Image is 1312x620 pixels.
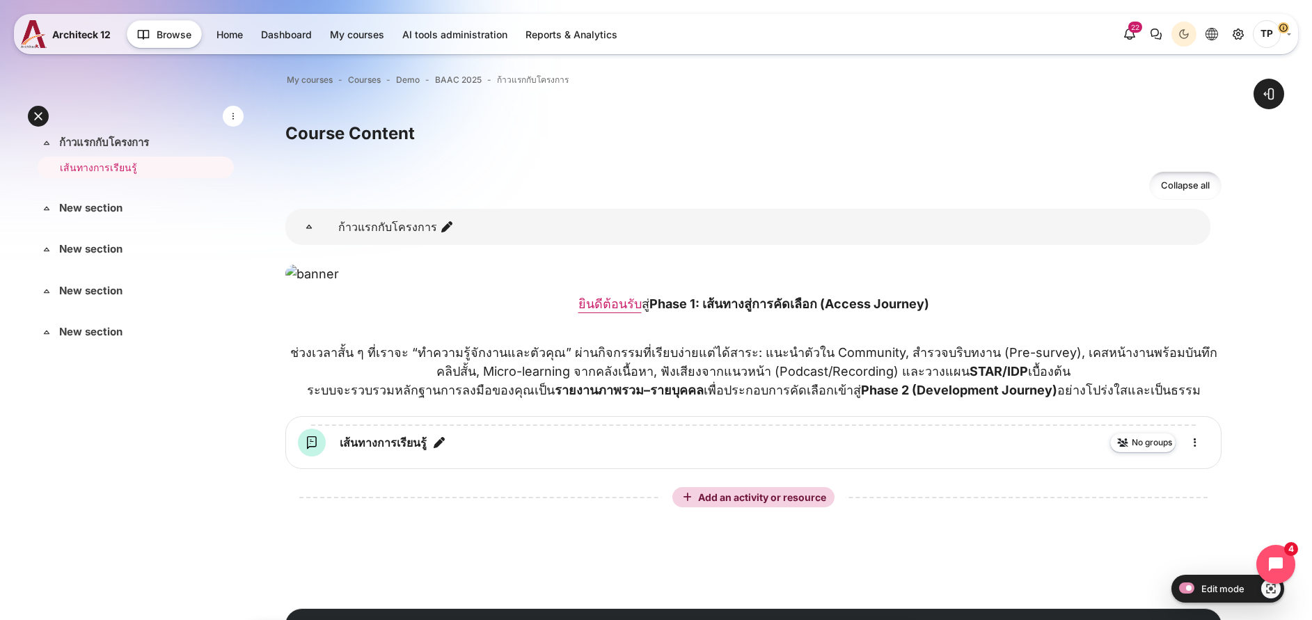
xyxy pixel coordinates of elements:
[208,23,251,46] a: Home
[285,294,1222,313] p: สู่
[1201,583,1244,594] span: Edit mode
[1117,22,1142,47] div: Show notification window with 22 new notifications
[517,23,626,46] a: Reports & Analytics
[21,20,47,48] img: A12
[40,325,54,339] span: Collapse
[1226,22,1251,47] a: Site administration
[40,242,54,256] span: Collapse
[1199,22,1224,47] button: Languages
[1187,434,1203,451] i: Edit
[287,74,333,86] a: My courses
[649,296,929,311] strong: Phase 1: เส้นทางสู่การคัดเลือก (Access Journey)
[59,200,210,216] a: New section
[440,220,454,234] i: Edit section name
[298,429,326,456] img: Forum icon
[1144,22,1169,47] button: There are 0 unread conversations
[127,20,202,48] button: Browse
[59,283,210,299] a: New section
[60,160,206,175] a: เส้นทางการเรียนรู้
[302,220,316,234] span: Collapse
[1149,171,1222,200] a: Collapse all
[394,23,516,46] a: AI tools administration
[40,201,54,215] span: Collapse
[40,284,54,298] span: Collapse
[253,23,320,46] a: Dashboard
[1173,24,1194,45] div: Dark Mode
[1253,20,1291,48] a: User menu
[435,74,482,86] a: BAAC 2025
[40,136,54,150] span: Collapse
[285,264,339,283] img: banner
[21,20,116,48] a: A12 A12 Architeck 12
[698,491,829,503] span: Add an activity or resource
[1171,22,1196,47] button: Light Mode Dark Mode
[970,364,1028,379] strong: STAR/IDP
[497,74,569,86] a: ก้าวแรกกับโครงการ
[861,383,1057,397] strong: Phase 2 (Development Journey)
[1116,436,1129,449] img: No groups
[432,436,446,450] i: Edit title
[340,434,427,451] a: เส้นทางการเรียนรู้
[59,324,210,340] a: New section
[1181,429,1209,456] a: Edit
[1132,436,1172,449] span: No groups
[396,74,420,86] a: Demo
[285,209,333,245] a: ก้าวแรกกับโครงการ
[1128,22,1142,33] div: 22
[555,383,704,397] strong: รายงานภาพรวม–รายบุคคล
[348,74,381,86] a: Courses
[285,324,1222,399] p: ช่วงเวลาสั้น ๆ ที่เราจะ “ทำความรู้จักงานและตัวคุณ” ผ่านกิจกรรมที่เรียบง่ายแต่ได้สาระ: แนะนำตัวใน ...
[338,220,454,234] a: ก้าวแรกกับโครงการ
[1110,433,1176,452] button: No groups
[59,135,210,151] a: ก้าวแรกกับโครงการ
[322,23,393,46] a: My courses
[1161,179,1210,193] span: Collapse all
[578,296,642,311] a: ยินดีต้อนรับ
[285,122,1222,587] section: Content
[1261,579,1281,598] a: Show/Hide - Region
[1253,20,1281,48] span: Thanyaphon Pongpaichet
[157,27,191,42] span: Browse
[672,487,835,507] button: Add an activity or resource
[52,27,111,42] span: Architeck 12
[285,71,1222,89] nav: Navigation bar
[285,122,1222,144] h3: Course Content
[59,241,210,257] a: New section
